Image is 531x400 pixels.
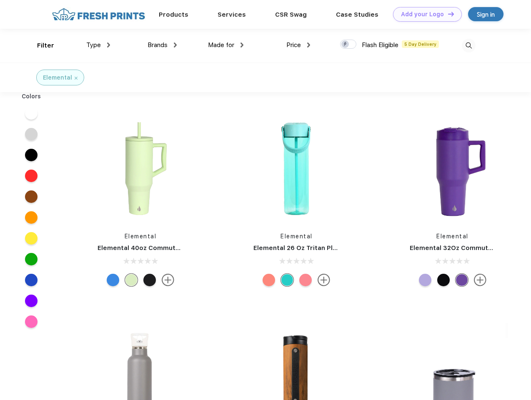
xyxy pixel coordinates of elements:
[98,244,210,252] a: Elemental 40oz Commuter Tumbler
[263,274,275,286] div: Cotton candy
[299,274,312,286] div: Rose
[468,7,503,21] a: Sign in
[318,274,330,286] img: more.svg
[107,274,119,286] div: Blue tile
[401,11,444,18] div: Add your Logo
[281,274,293,286] div: Robin's Egg
[240,42,243,47] img: dropdown.png
[143,274,156,286] div: California Dreaming
[15,92,48,101] div: Colors
[402,40,439,48] span: 5 Day Delivery
[218,11,246,18] a: Services
[286,41,301,49] span: Price
[37,41,54,50] div: Filter
[162,274,174,286] img: more.svg
[208,41,234,49] span: Made for
[362,41,398,49] span: Flash Eligible
[281,233,313,240] a: Elemental
[397,113,508,224] img: func=resize&h=266
[241,113,352,224] img: func=resize&h=266
[85,113,196,224] img: func=resize&h=266
[419,274,431,286] div: Lilac Tie Dye
[43,73,72,82] div: Elemental
[474,274,486,286] img: more.svg
[410,244,523,252] a: Elemental 32Oz Commuter Tumbler
[275,11,307,18] a: CSR Swag
[86,41,101,49] span: Type
[50,7,148,22] img: fo%20logo%202.webp
[307,42,310,47] img: dropdown.png
[436,233,468,240] a: Elemental
[448,12,454,16] img: DT
[148,41,168,49] span: Brands
[437,274,450,286] div: Black Speckle
[75,77,78,80] img: filter_cancel.svg
[456,274,468,286] div: Purple
[477,10,495,19] div: Sign in
[462,39,476,52] img: desktop_search.svg
[125,274,138,286] div: Key Lime
[107,42,110,47] img: dropdown.png
[174,42,177,47] img: dropdown.png
[125,233,157,240] a: Elemental
[159,11,188,18] a: Products
[253,244,391,252] a: Elemental 26 Oz Tritan Plastic Water Bottle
